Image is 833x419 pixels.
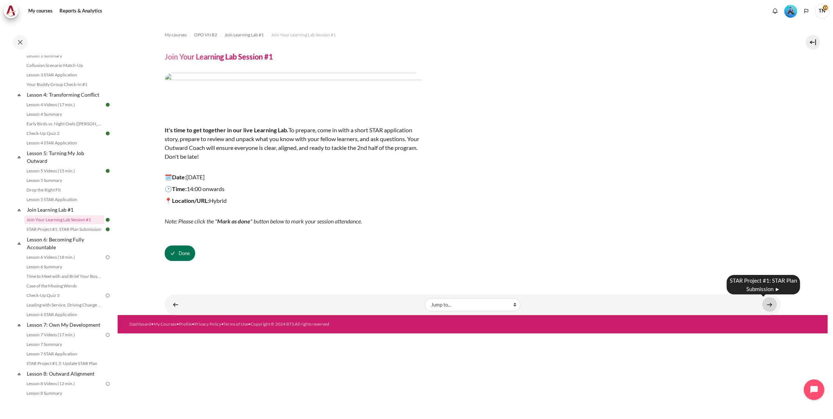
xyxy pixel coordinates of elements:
a: Your Buddy Group Check-In #1 [24,80,104,89]
a: My courses [165,31,187,39]
a: Lesson 4 Videos (17 min.) [24,100,104,109]
a: Lesson 6 STAR Application [24,310,104,319]
img: To do [104,332,111,338]
section: Content [118,22,827,315]
strong: 🕑Time: [165,185,187,192]
span: Collapse [15,321,23,329]
a: My courses [26,4,55,18]
a: My Courses [154,321,176,327]
a: Reports & Analytics [57,4,105,18]
a: Join Your Learning Lab Session #1 [271,31,336,39]
a: Terms of Use [223,321,248,327]
span: Collapse [15,91,23,99]
div: Level #3 [784,4,797,18]
strong: 📍Location/URL: [165,197,209,204]
a: Lesson 7 STAR Application [24,350,104,358]
a: Join Learning Lab #1 [26,205,104,215]
a: STAR Project #1.5: Update STAR Plan [24,359,104,368]
a: Profile [179,321,192,327]
span: 14:00 onwards [187,185,225,192]
span: Done [179,250,190,257]
a: Dashboard [129,321,151,327]
a: Collusion Scenario Match-Up [24,61,104,70]
img: To do [104,380,111,387]
a: Lesson 6 Summary [24,262,104,271]
img: Architeck [6,6,16,17]
button: Languages [801,6,812,17]
a: Leading with Service, Driving Change (Pucknalin's Story) [24,301,104,309]
a: User menu [815,4,829,18]
a: Lesson 5 Summary [24,176,104,185]
span: Hybrid [165,197,227,204]
p: [DATE] [165,173,422,182]
a: ◄ Lesson 5 STAR Application [168,297,183,312]
a: Check-Up Quiz 2 [24,129,104,138]
img: Done [104,216,111,223]
div: STAR Project #1: STAR Plan Submission ► [726,275,800,294]
img: Done [104,168,111,174]
img: To do [104,254,111,261]
nav: Navigation bar [165,29,781,41]
a: Helping the Help Desk be Helpful ([PERSON_NAME]'s Story) [24,398,104,407]
span: TN [815,4,829,18]
h4: Join Your Learning Lab Session #1 [165,52,273,61]
a: Lesson 8: Outward Alignment [26,369,104,379]
a: Lesson 8 Summary [24,389,104,398]
div: Show notification window with no new notifications [769,6,780,17]
img: Done [104,101,111,108]
span: Note: Please click the " [165,218,217,225]
span: Join Learning Lab #1 [225,32,264,38]
a: Lesson 4 Summary [24,110,104,119]
a: Lesson 3 Summary [24,51,104,60]
a: Lesson 6 Videos (18 min.) [24,253,104,262]
a: Case of the Missing Words [24,282,104,290]
a: Time to Meet with and Brief Your Boss #1 [24,272,104,281]
a: Check-Up Quiz 3 [24,291,104,300]
a: Drop the Right Fit [24,186,104,194]
a: Level #3 [781,4,800,18]
a: Join Learning Lab #1 [225,31,264,39]
span: My courses [165,32,187,38]
span: Collapse [15,153,23,161]
a: Privacy Policy [194,321,221,327]
strong: 🗓️Date: [165,173,186,180]
a: Lesson 4: Transforming Conflict [26,90,104,100]
span: Collapse [15,240,23,247]
div: • • • • • [129,321,515,327]
a: Architeck Architeck [4,4,22,18]
a: STAR Project #1: STAR Plan Submission [24,225,104,234]
span: Mark as done [217,218,250,225]
span: Collapse [15,206,23,214]
p: To prepare, come in with a short STAR application story, prepare to review and unpack what you kn... [165,117,422,170]
a: OPO VN B2 [194,31,217,39]
a: Early Birds vs. Night Owls ([PERSON_NAME]'s Story) [24,119,104,128]
a: Lesson 6: Becoming Fully Accountable [26,234,104,252]
img: Level #3 [784,5,797,18]
span: Collapse [15,370,23,377]
img: Done [104,226,111,233]
a: Lesson 5 Videos (15 min.) [24,166,104,175]
strong: It's time to get together in our live Learning Lab. [165,126,288,133]
a: Lesson 4 STAR Application [24,139,104,147]
span: " button below to mark your session attendance. [250,218,362,225]
a: Lesson 8 Videos (12 min.) [24,379,104,388]
button: Join Your Learning Lab Session #1 is marked as done. Press to undo. [165,246,195,261]
a: Lesson 7 Videos (17 min.) [24,330,104,339]
img: To do [104,292,111,299]
a: Lesson 5: Turning My Job Outward [26,148,104,166]
a: Copyright © 2024 BTS All rights reserved [251,321,329,327]
a: Lesson 7: Own My Development [26,320,104,330]
a: Lesson 5 STAR Application [24,195,104,204]
img: Done [104,130,111,137]
a: Join Your Learning Lab Session #1 [24,215,104,224]
span: Join Your Learning Lab Session #1 [271,32,336,38]
span: OPO VN B2 [194,32,217,38]
a: Lesson 3 STAR Application [24,71,104,79]
a: Lesson 7 Summary [24,340,104,349]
